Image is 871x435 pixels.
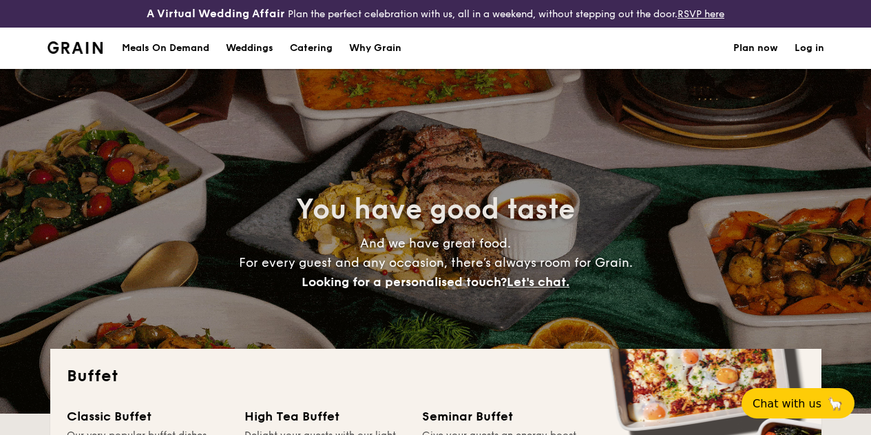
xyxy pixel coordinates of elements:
div: Classic Buffet [67,407,228,426]
span: Chat with us [753,397,821,410]
span: Let's chat. [507,274,569,290]
img: Grain [48,41,103,54]
div: High Tea Buffet [244,407,406,426]
a: RSVP here [678,8,724,20]
a: Catering [282,28,341,69]
a: Why Grain [341,28,410,69]
div: Weddings [226,28,273,69]
div: Meals On Demand [122,28,209,69]
span: You have good taste [296,193,575,226]
div: Plan the perfect celebration with us, all in a weekend, without stepping out the door. [145,6,726,22]
a: Meals On Demand [114,28,218,69]
h2: Buffet [67,365,805,387]
a: Log in [795,28,824,69]
span: Looking for a personalised touch? [302,274,507,290]
a: Plan now [733,28,778,69]
h4: A Virtual Wedding Affair [147,6,285,22]
a: Weddings [218,28,282,69]
a: Logotype [48,41,103,54]
h1: Catering [290,28,333,69]
div: Seminar Buffet [422,407,583,426]
span: And we have great food. For every guest and any occasion, there’s always room for Grain. [239,236,633,290]
span: 🦙 [827,396,843,412]
button: Chat with us🦙 [742,388,854,418]
div: Why Grain [349,28,401,69]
